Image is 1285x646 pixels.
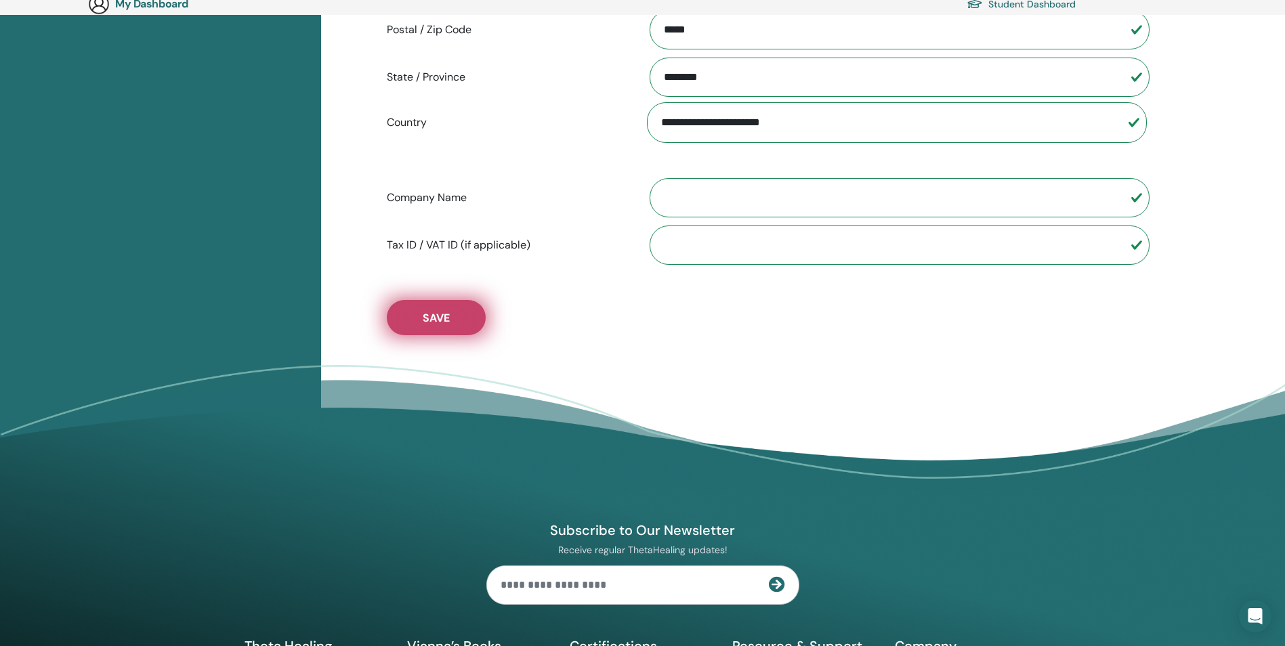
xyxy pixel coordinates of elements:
h4: Subscribe to Our Newsletter [486,521,799,539]
span: Save [423,311,450,325]
div: Open Intercom Messenger [1239,600,1271,632]
label: Postal / Zip Code [377,17,637,43]
label: Company Name [377,185,637,211]
p: Receive regular ThetaHealing updates! [486,544,799,556]
label: Country [377,110,637,135]
label: State / Province [377,64,637,90]
button: Save [387,300,486,335]
label: Tax ID / VAT ID (if applicable) [377,232,637,258]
